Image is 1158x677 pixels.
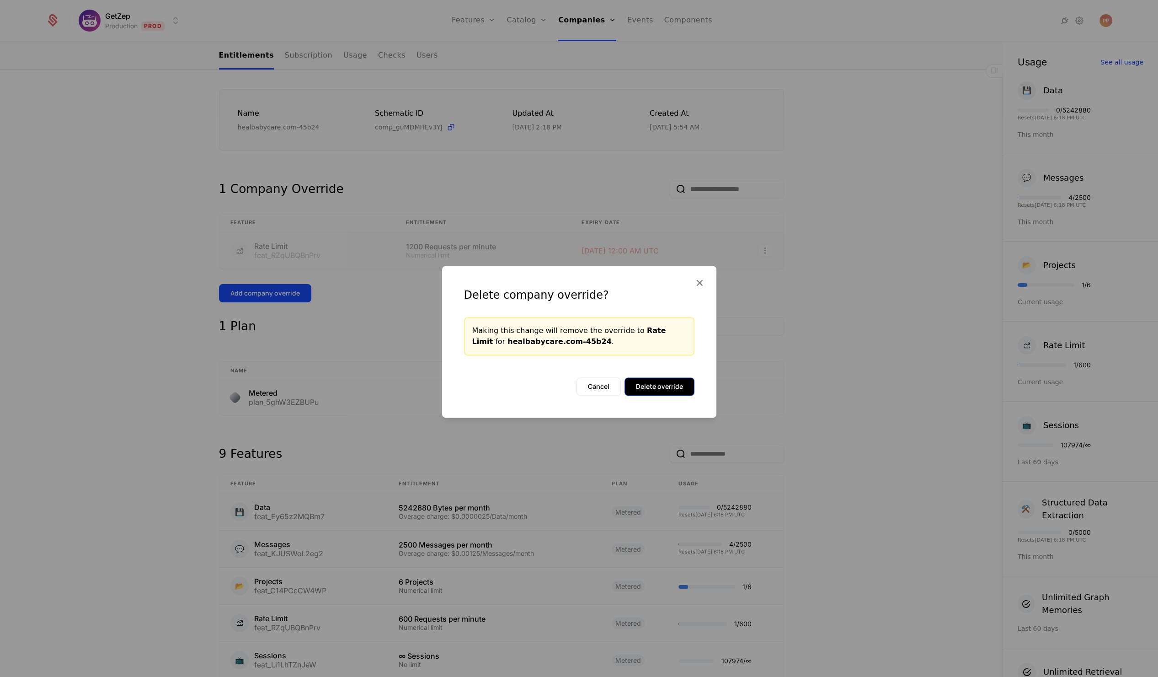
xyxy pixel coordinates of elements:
button: Cancel [576,377,621,396]
span: healbabycare.com-45b24 [507,337,612,346]
div: Making this change will remove the override to for . [472,325,686,347]
div: Delete company override? [464,288,694,302]
button: Delete override [624,377,694,396]
span: Rate Limit [472,326,666,346]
